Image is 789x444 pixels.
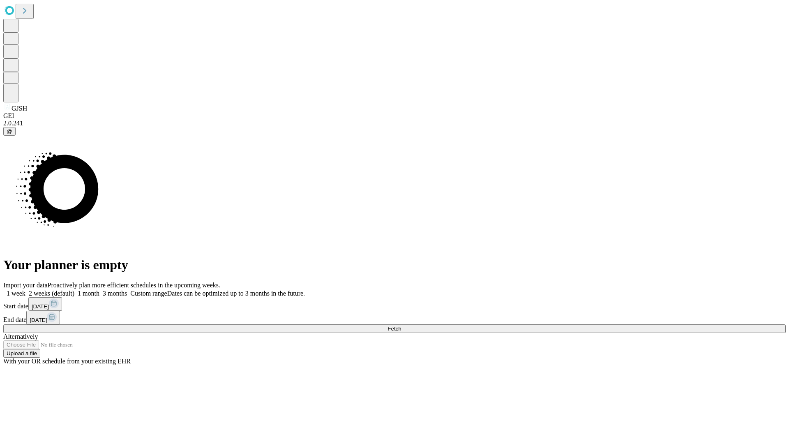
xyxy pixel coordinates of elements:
button: Fetch [3,324,786,333]
span: 3 months [103,290,127,297]
span: With your OR schedule from your existing EHR [3,358,131,365]
span: 2 weeks (default) [29,290,74,297]
span: Import your data [3,282,48,289]
div: Start date [3,297,786,311]
button: Upload a file [3,349,40,358]
span: GJSH [12,105,27,112]
div: 2.0.241 [3,120,786,127]
span: Custom range [130,290,167,297]
span: [DATE] [30,317,47,323]
span: Proactively plan more efficient schedules in the upcoming weeks. [48,282,220,289]
span: 1 month [78,290,99,297]
span: Fetch [388,326,401,332]
span: @ [7,128,12,134]
div: GEI [3,112,786,120]
div: End date [3,311,786,324]
button: [DATE] [26,311,60,324]
span: 1 week [7,290,25,297]
button: @ [3,127,16,136]
h1: Your planner is empty [3,257,786,273]
span: [DATE] [32,303,49,310]
span: Dates can be optimized up to 3 months in the future. [167,290,305,297]
span: Alternatively [3,333,38,340]
button: [DATE] [28,297,62,311]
